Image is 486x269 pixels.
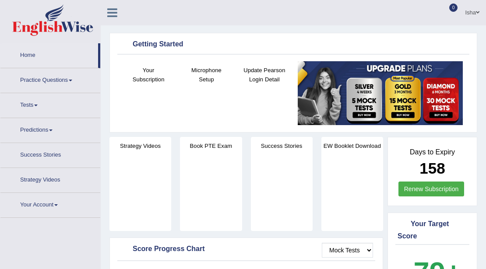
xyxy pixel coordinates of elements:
[0,68,100,90] a: Practice Questions
[109,141,171,150] h4: Strategy Videos
[0,168,100,190] a: Strategy Videos
[321,141,383,150] h4: EW Booklet Download
[398,148,467,156] h4: Days to Expiry
[0,143,100,165] a: Success Stories
[0,93,100,115] a: Tests
[240,66,289,84] h4: Update Pearson Login Detail
[449,3,458,12] span: 0
[251,141,313,150] h4: Success Stories
[0,43,98,65] a: Home
[0,118,100,140] a: Predictions
[398,218,467,241] div: Your Target Score
[0,193,100,215] a: Your Account
[180,141,242,150] h4: Book PTE Exam
[124,66,173,84] h4: Your Subscription
[398,182,465,196] a: Renew Subscription
[120,243,373,256] div: Score Progress Chart
[120,38,467,51] div: Getting Started
[298,61,463,125] img: small5.jpg
[182,66,231,84] h4: Microphone Setup
[419,160,445,177] b: 158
